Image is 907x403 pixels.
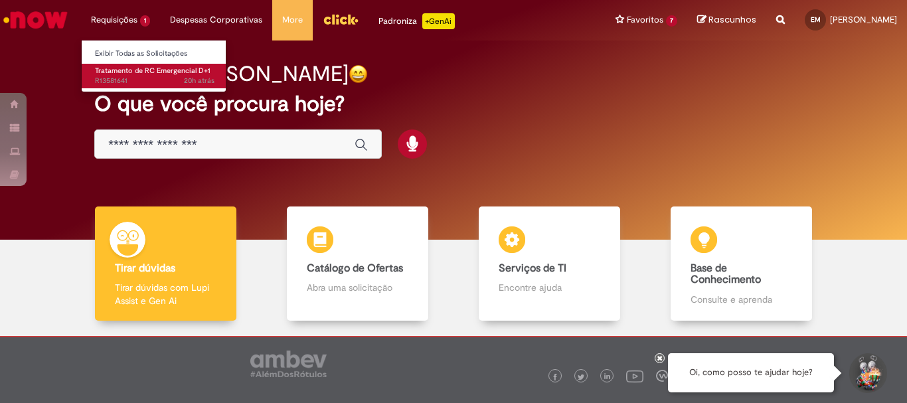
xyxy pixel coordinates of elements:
span: Favoritos [627,13,663,27]
span: R13581641 [95,76,214,86]
img: logo_footer_youtube.png [626,367,643,384]
p: Consulte e aprenda [691,293,791,306]
p: Encontre ajuda [499,281,600,294]
img: logo_footer_twitter.png [578,374,584,380]
b: Tirar dúvidas [115,262,175,275]
div: Padroniza [378,13,455,29]
span: EM [811,15,821,24]
img: click_logo_yellow_360x200.png [323,9,359,29]
img: logo_footer_workplace.png [656,370,668,382]
a: Catálogo de Ofertas Abra uma solicitação [262,206,453,321]
a: Base de Conhecimento Consulte e aprenda [645,206,837,321]
span: Tratamento de RC Emergencial D+1 [95,66,210,76]
span: Despesas Corporativas [170,13,262,27]
p: Tirar dúvidas com Lupi Assist e Gen Ai [115,281,216,307]
img: ServiceNow [1,7,70,33]
img: logo_footer_facebook.png [552,374,558,380]
span: 1 [140,15,150,27]
span: More [282,13,303,27]
button: Iniciar Conversa de Suporte [847,353,887,393]
a: Exibir Todas as Solicitações [82,46,228,61]
a: Rascunhos [697,14,756,27]
img: logo_footer_ambev_rotulo_gray.png [250,351,327,377]
b: Base de Conhecimento [691,262,761,287]
span: [PERSON_NAME] [830,14,897,25]
b: Serviços de TI [499,262,566,275]
a: Tirar dúvidas Tirar dúvidas com Lupi Assist e Gen Ai [70,206,262,321]
time: 30/09/2025 13:56:54 [184,76,214,86]
a: Aberto R13581641 : Tratamento de RC Emergencial D+1 [82,64,228,88]
img: happy-face.png [349,64,368,84]
b: Catálogo de Ofertas [307,262,403,275]
span: 20h atrás [184,76,214,86]
div: Oi, como posso te ajudar hoje? [668,353,834,392]
p: +GenAi [422,13,455,29]
p: Abra uma solicitação [307,281,408,294]
ul: Requisições [81,40,226,92]
span: Requisições [91,13,137,27]
a: Serviços de TI Encontre ajuda [453,206,645,321]
span: Rascunhos [708,13,756,26]
img: logo_footer_linkedin.png [604,373,611,381]
span: 7 [666,15,677,27]
h2: O que você procura hoje? [94,92,813,116]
